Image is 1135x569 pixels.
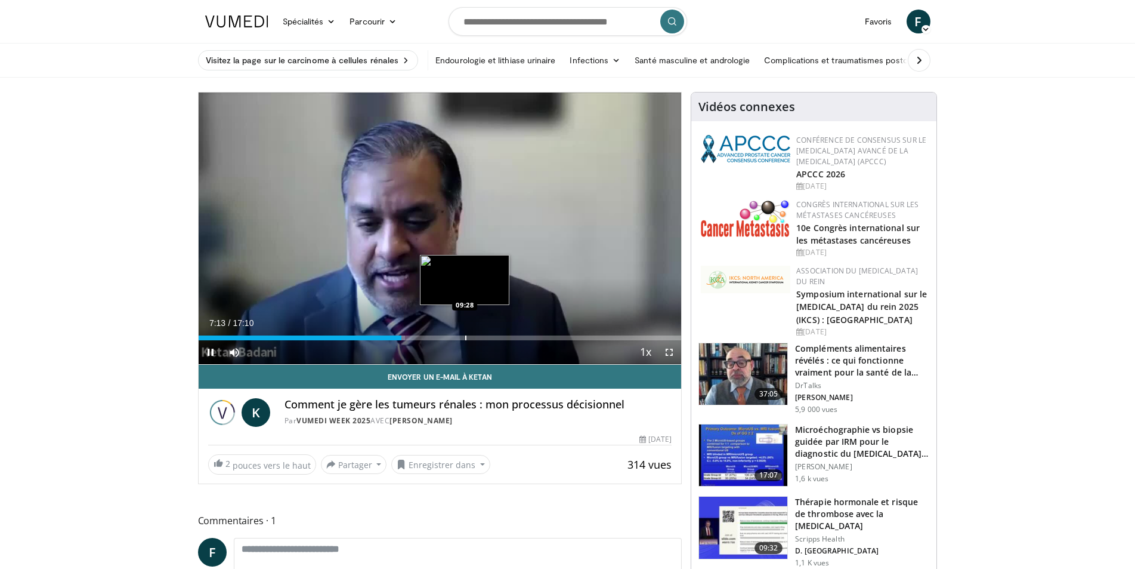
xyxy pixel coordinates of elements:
font: Parcourir [350,16,385,26]
a: [PERSON_NAME] [389,416,453,426]
font: Endourologie et lithiase urinaire [435,55,555,65]
font: Favoris [865,16,892,26]
font: F [914,13,921,30]
font: 5,9 000 vues [795,404,837,414]
font: [DATE] [803,327,827,337]
font: Thérapie hormonale et risque de thrombose avec la [MEDICAL_DATA] [795,496,918,531]
font: 1 [271,514,276,527]
font: [DATE] [803,181,827,191]
span: / [228,318,231,328]
img: image.jpeg [420,255,509,305]
font: 09:32 [759,543,778,553]
button: Fullscreen [657,340,681,364]
font: Infections [570,55,608,65]
font: pouces vers le haut [233,460,311,471]
input: Rechercher des sujets, des interventions [449,7,687,36]
font: Enregistrer dans [409,459,475,470]
font: F [209,543,216,561]
span: 7:13 [209,318,225,328]
font: K [252,404,260,421]
font: 2 [225,458,230,469]
a: Parcourir [342,10,404,33]
a: APCCC 2026 [796,168,845,180]
a: Favoris [858,10,899,33]
font: DrTalks [795,380,821,390]
button: Partager [321,455,387,474]
font: Scripps Health [795,534,845,544]
a: Santé masculine et andrologie [627,48,757,72]
font: Comment je gère les tumeurs rénales : mon processus décisionnel [284,397,624,411]
img: 649d3fc0-5ee3-4147-b1a3-955a692e9799.150x105_q85_crop-smart_upscale.jpg [699,343,787,405]
video-js: Video Player [199,93,682,365]
a: Endourologie et lithiase urinaire [428,48,562,72]
font: 1,6 k vues [795,473,828,484]
button: Mute [222,340,246,364]
font: Complications et traumatismes postopératoires [764,55,946,65]
font: D. [GEOGRAPHIC_DATA] [795,546,879,556]
font: Commentaires [198,514,264,527]
img: 11abbcd4-a476-4be7-920b-41eb594d8390.150x105_q85_crop-smart_upscale.jpg [699,497,787,559]
img: fca7e709-d275-4aeb-92d8-8ddafe93f2a6.png.150x105_q85_autocrop_double_scale_upscale_version-0.2.png [701,266,790,293]
font: Spécialités [283,16,324,26]
font: [PERSON_NAME] [795,392,853,402]
a: 2 pouces vers le haut [208,454,316,475]
font: Microéchographie vs biopsie guidée par IRM pour le diagnostic du [MEDICAL_DATA] de la [MEDICAL_DA... [795,424,928,471]
button: Pause [199,340,222,364]
font: AVEC [370,416,389,426]
a: F [198,538,227,567]
a: Complications et traumatismes postopératoires [757,48,953,72]
font: [DATE] [648,434,672,444]
a: K [242,398,270,427]
a: Conférence de consensus sur le [MEDICAL_DATA] avancé de la [MEDICAL_DATA] (APCCC) [796,135,926,167]
font: Partager [338,459,372,470]
font: [DATE] [803,247,827,257]
a: F [907,10,930,33]
button: Playback Rate [633,340,657,364]
img: 6ff8bc22-9509-4454-a4f8-ac79dd3b8976.png.150x105_q85_autocrop_double_scale_upscale_version-0.2.png [701,199,790,237]
a: Vumedi Week 2025 [296,416,370,426]
font: [PERSON_NAME] [795,462,852,472]
img: d0371492-b5bc-4101-bdcb-0105177cfd27.150x105_q85_crop-smart_upscale.jpg [699,425,787,487]
a: Congrès international sur les métastases cancéreuses [796,199,918,220]
font: Vidéos connexes [698,99,795,115]
font: 314 vues [627,457,672,472]
a: Symposium international sur le [MEDICAL_DATA] du rein 2025 (IKCS) : [GEOGRAPHIC_DATA] [796,288,927,325]
div: Progress Bar [199,336,682,340]
img: 92ba7c40-df22-45a2-8e3f-1ca017a3d5ba.png.150x105_q85_autocrop_double_scale_upscale_version-0.2.png [701,135,790,163]
a: Visitez la page sur le carcinome à cellules rénales [198,50,419,70]
a: 37:05 Compléments alimentaires révélés : ce qui fonctionne vraiment pour la santé de la [MEDICAL_... [698,343,929,414]
a: 09:32 Thérapie hormonale et risque de thrombose avec la [MEDICAL_DATA] Scripps Health D. [GEOGRAP... [698,496,929,568]
font: Santé masculine et andrologie [635,55,750,65]
font: 37:05 [759,389,778,399]
a: Association du [MEDICAL_DATA] du rein [796,266,918,287]
font: 17:07 [759,470,778,480]
img: Semaine Vumedi 2025 [208,398,237,427]
font: Par [284,416,297,426]
button: Enregistrer dans [391,455,490,474]
a: Envoyer un e-mail à Ketan [199,365,682,389]
font: Visitez la page sur le carcinome à cellules rénales [206,55,399,65]
font: Compléments alimentaires révélés : ce qui fonctionne vraiment pour la santé de la [MEDICAL_DATA] [795,343,918,390]
img: Logo VuMedi [205,16,268,27]
a: Infections [562,48,627,72]
font: 1,1 K vues [795,558,829,568]
font: Envoyer un e-mail à Ketan [388,373,492,381]
a: 17:07 Microéchographie vs biopsie guidée par IRM pour le diagnostic du [MEDICAL_DATA] de la [MEDI... [698,424,929,487]
span: 17:10 [233,318,253,328]
a: 10e Congrès international sur les métastases cancéreuses [796,222,920,246]
a: Spécialités [276,10,343,33]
